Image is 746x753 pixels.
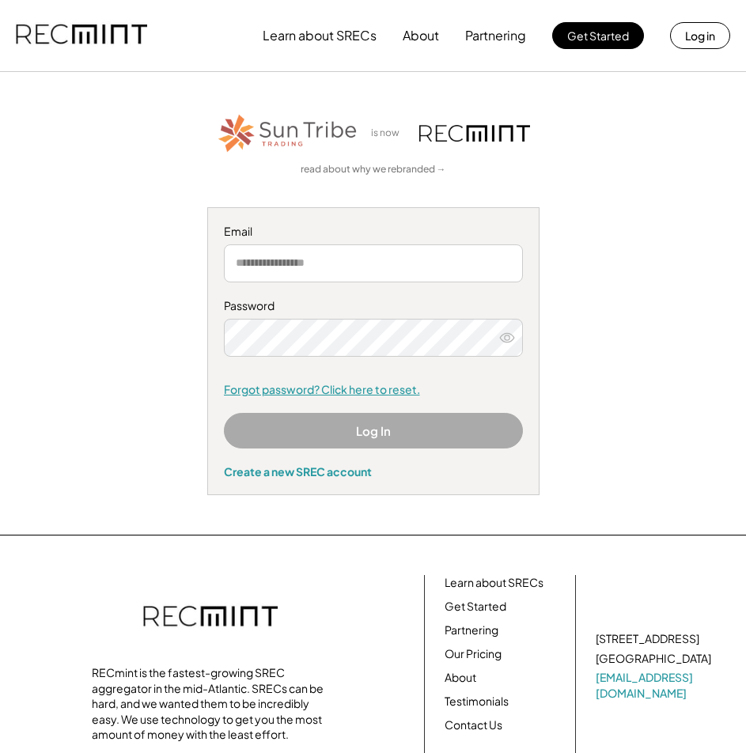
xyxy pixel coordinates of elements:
a: Learn about SRECs [445,575,543,591]
button: Log in [670,22,730,49]
button: About [403,20,439,51]
div: [GEOGRAPHIC_DATA] [596,651,711,667]
a: Forgot password? Click here to reset. [224,382,523,398]
div: Create a new SREC account [224,464,523,479]
div: Password [224,298,523,314]
a: [EMAIL_ADDRESS][DOMAIN_NAME] [596,670,714,701]
img: STT_Horizontal_Logo%2B-%2BColor.png [217,112,359,155]
div: Email [224,224,523,240]
a: Get Started [445,599,506,615]
a: Contact Us [445,717,502,733]
button: Learn about SRECs [263,20,377,51]
a: Testimonials [445,694,509,709]
div: is now [367,127,411,140]
img: recmint-logotype%403x.png [16,9,147,62]
img: recmint-logotype%403x.png [419,125,530,142]
a: Partnering [445,622,498,638]
button: Log In [224,413,523,448]
a: Our Pricing [445,646,502,662]
a: read about why we rebranded → [301,163,446,176]
button: Get Started [552,22,644,49]
img: recmint-logotype%403x.png [143,590,278,645]
div: RECmint is the fastest-growing SREC aggregator in the mid-Atlantic. SRECs can be hard, and we wan... [92,665,329,743]
button: Partnering [465,20,526,51]
div: [STREET_ADDRESS] [596,631,699,647]
a: About [445,670,476,686]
